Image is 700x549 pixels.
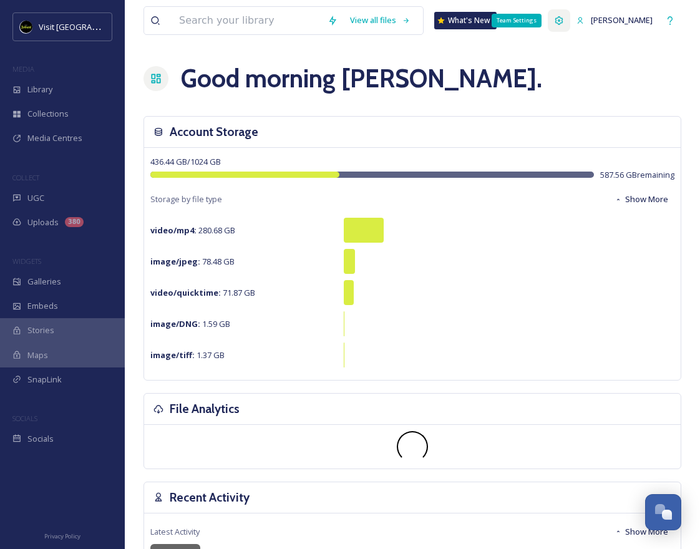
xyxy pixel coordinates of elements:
span: Library [27,84,52,95]
strong: video/quicktime : [150,287,221,298]
span: Maps [27,349,48,361]
strong: image/jpeg : [150,256,200,267]
span: Storage by file type [150,193,222,205]
span: 280.68 GB [150,225,235,236]
input: Search your library [173,7,321,34]
span: SOCIALS [12,414,37,423]
span: Socials [27,433,54,445]
a: Privacy Policy [44,528,80,543]
a: What's New [434,12,497,29]
span: Latest Activity [150,526,200,538]
span: [PERSON_NAME] [591,14,653,26]
div: Team Settings [492,14,542,27]
span: Galleries [27,276,61,288]
span: Uploads [27,216,59,228]
span: 1.59 GB [150,318,230,329]
strong: image/DNG : [150,318,200,329]
a: Team Settings [548,9,570,32]
button: Show More [608,187,674,211]
a: [PERSON_NAME] [570,8,659,32]
span: 1.37 GB [150,349,225,361]
span: SnapLink [27,374,62,386]
span: MEDIA [12,64,34,74]
img: VISIT%20DETROIT%20LOGO%20-%20BLACK%20BACKGROUND.png [20,21,32,33]
span: 71.87 GB [150,287,255,298]
h3: Account Storage [170,123,258,141]
span: Embeds [27,300,58,312]
h1: Good morning [PERSON_NAME] . [181,60,542,97]
span: Privacy Policy [44,532,80,540]
strong: image/tiff : [150,349,195,361]
span: COLLECT [12,173,39,182]
button: Show More [608,520,674,544]
span: WIDGETS [12,256,41,266]
button: Open Chat [645,494,681,530]
h3: Recent Activity [170,488,250,507]
span: Collections [27,108,69,120]
span: Stories [27,324,54,336]
a: View all files [344,8,417,32]
span: 78.48 GB [150,256,235,267]
h3: File Analytics [170,400,240,418]
strong: video/mp4 : [150,225,197,236]
span: 587.56 GB remaining [600,169,674,181]
span: Visit [GEOGRAPHIC_DATA] [39,21,135,32]
span: 436.44 GB / 1024 GB [150,156,221,167]
div: 380 [65,217,84,227]
span: UGC [27,192,44,204]
span: Media Centres [27,132,82,144]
